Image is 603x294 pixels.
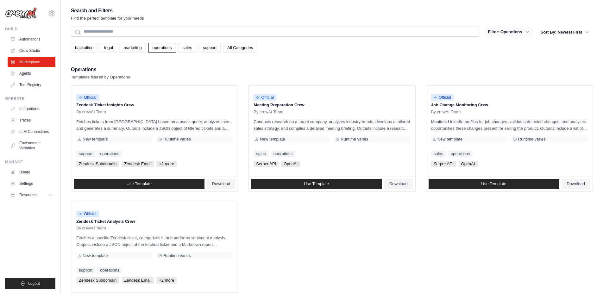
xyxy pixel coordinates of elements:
span: By crewAI Team [431,109,461,115]
h2: Operations [71,65,130,74]
a: Marketplace [8,57,55,67]
a: Download [384,179,413,189]
span: Serper API [254,161,279,167]
span: Use Template [481,181,506,186]
span: Runtime varies [518,137,546,142]
span: New template [437,137,462,142]
a: Traces [8,115,55,125]
a: operations [97,267,122,273]
a: Use Template [251,179,382,189]
p: Monitors LinkedIn profiles for job changes, validates detected changes, and analyzes opportunitie... [431,118,587,132]
span: New template [83,253,108,258]
a: operations [448,151,473,157]
span: Use Template [304,181,329,186]
span: Resources [19,192,37,197]
span: Runtime varies [163,253,191,258]
p: Conducts research on a target company, analyzes industry trends, develops a tailored sales strate... [254,118,410,132]
a: All Categories [223,43,257,53]
a: marketing [120,43,146,53]
span: Official [254,94,276,101]
a: sales [179,43,196,53]
span: New template [83,137,108,142]
span: Download [212,181,230,186]
p: Fetches tickets from [GEOGRAPHIC_DATA] based on a user's query, analyzes them, and generates a su... [76,118,233,132]
span: Zendesk Email [122,277,154,284]
button: Sort By: Newest First [537,27,593,38]
a: Use Template [74,179,204,189]
span: Logout [28,281,40,286]
p: Zendesk Ticket Analysis Crew [76,218,233,225]
a: Agents [8,68,55,78]
span: Official [76,94,99,101]
a: Crew Studio [8,46,55,56]
span: +2 more [156,161,177,167]
a: Integrations [8,104,55,114]
a: Download [562,179,590,189]
div: Manage [5,160,55,165]
p: Find the perfect template for your needs [71,15,144,22]
a: Use Template [429,179,559,189]
a: Automations [8,34,55,44]
a: sales [254,151,268,157]
a: support [199,43,221,53]
span: OpenAI [281,161,300,167]
span: By crewAI Team [254,109,283,115]
a: Tool Registry [8,80,55,90]
a: support [76,151,95,157]
a: operations [148,43,176,53]
img: Logo [5,7,37,19]
span: By crewAI Team [76,109,106,115]
span: New template [260,137,285,142]
p: Fetches a specific Zendesk ticket, categorizes it, and performs sentiment analysis. Outputs inclu... [76,235,233,248]
span: Download [567,181,585,186]
p: Zendesk Ticket Insights Crew [76,102,233,108]
span: Runtime varies [341,137,368,142]
span: Official [76,211,99,217]
p: Templates filtered by Operations [71,74,130,80]
a: support [76,267,95,273]
button: Logout [5,278,55,289]
a: Usage [8,167,55,177]
div: Operate [5,96,55,101]
span: Runtime varies [163,137,191,142]
a: backoffice [71,43,97,53]
span: Zendesk Subdomain [76,277,119,284]
a: Download [207,179,236,189]
h2: Search and Filters [71,6,144,15]
a: Environment Variables [8,138,55,153]
p: Job Change Monitoring Crew [431,102,587,108]
span: Zendesk Subdomain [76,161,119,167]
div: Build [5,27,55,32]
a: legal [100,43,117,53]
button: Resources [8,190,55,200]
span: Zendesk Email [122,161,154,167]
button: Filter: Operations [484,26,533,38]
a: LLM Connections [8,127,55,137]
span: Use Template [127,181,152,186]
span: Download [389,181,408,186]
a: operations [97,151,122,157]
a: operations [271,151,295,157]
a: sales [431,151,446,157]
span: By crewAI Team [76,226,106,231]
span: Official [431,94,454,101]
a: Settings [8,178,55,189]
span: Serper API [431,161,456,167]
span: OpenAI [459,161,478,167]
p: Meeting Preparation Crew [254,102,410,108]
span: +2 more [156,277,177,284]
